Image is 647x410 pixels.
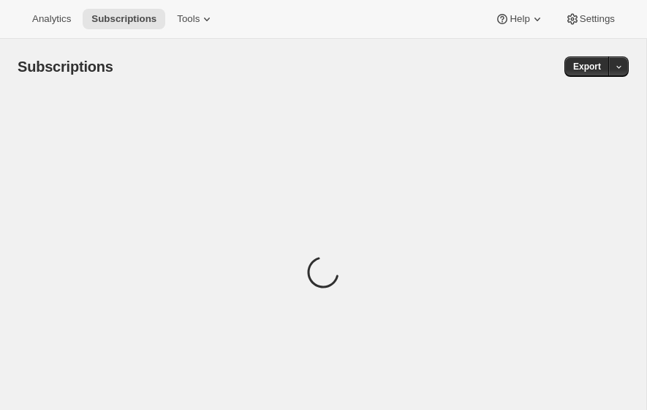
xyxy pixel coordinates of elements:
span: Help [510,13,529,25]
button: Subscriptions [83,9,165,29]
button: Export [564,56,610,77]
span: Subscriptions [91,13,156,25]
span: Settings [580,13,615,25]
span: Export [573,61,601,72]
button: Tools [168,9,223,29]
span: Tools [177,13,200,25]
span: Analytics [32,13,71,25]
button: Analytics [23,9,80,29]
span: Subscriptions [18,59,113,75]
button: Help [486,9,553,29]
button: Settings [556,9,624,29]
